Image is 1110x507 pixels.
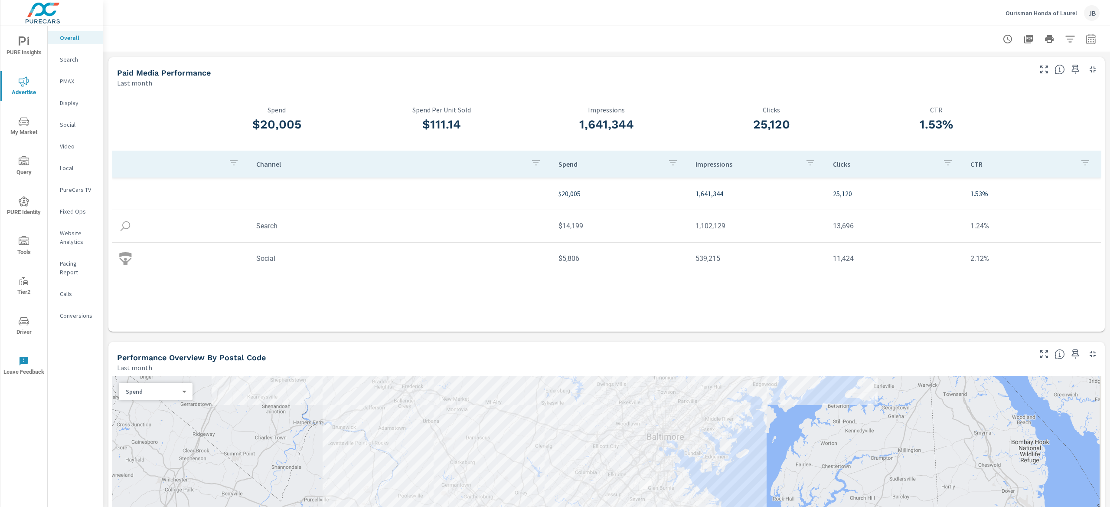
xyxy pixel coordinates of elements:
[970,188,1094,199] p: 1.53%
[194,106,359,114] p: Spend
[117,353,266,362] h5: Performance Overview By Postal Code
[1082,30,1100,48] button: Select Date Range
[60,55,96,64] p: Search
[60,290,96,298] p: Calls
[0,26,47,385] div: nav menu
[963,215,1101,237] td: 1.24%
[60,311,96,320] p: Conversions
[117,78,152,88] p: Last month
[60,77,96,86] p: PMAX
[552,215,689,237] td: $14,199
[48,161,103,174] div: Local
[60,99,96,107] p: Display
[3,316,45,337] span: Driver
[119,220,132,233] img: icon-search.svg
[1006,9,1077,17] p: Ourisman Honda of Laurel
[117,362,152,373] p: Last month
[1054,64,1065,75] span: Understand performance metrics over the selected time range.
[48,118,103,131] div: Social
[60,185,96,194] p: PureCars TV
[48,75,103,88] div: PMAX
[48,53,103,66] div: Search
[970,160,1073,168] p: CTR
[3,76,45,98] span: Advertise
[194,117,359,132] h3: $20,005
[117,68,211,77] h5: Paid Media Performance
[3,156,45,178] span: Query
[689,117,854,132] h3: 25,120
[524,106,689,114] p: Impressions
[854,106,1019,114] p: CTR
[3,196,45,217] span: PURE Identity
[826,247,963,270] td: 11,424
[60,164,96,172] p: Local
[1086,63,1100,76] button: Minimize Widget
[60,142,96,151] p: Video
[60,33,96,42] p: Overall
[3,116,45,138] span: My Market
[689,215,826,237] td: 1,102,129
[48,183,103,196] div: PureCars TV
[48,96,103,109] div: Display
[3,276,45,297] span: Tier2
[48,140,103,153] div: Video
[48,227,103,248] div: Website Analytics
[119,252,132,265] img: icon-social.svg
[826,215,963,237] td: 13,696
[695,188,819,199] p: 1,641,344
[558,188,682,199] p: $20,005
[249,215,552,237] td: Search
[3,236,45,257] span: Tools
[689,106,854,114] p: Clicks
[48,205,103,218] div: Fixed Ops
[359,117,524,132] h3: $111.14
[48,31,103,44] div: Overall
[963,247,1101,270] td: 2.12%
[1037,347,1051,361] button: Make Fullscreen
[854,117,1019,132] h3: 1.53%
[1020,30,1037,48] button: "Export Report to PDF"
[833,188,957,199] p: 25,120
[552,247,689,270] td: $5,806
[1061,30,1079,48] button: Apply Filters
[689,247,826,270] td: 539,215
[1084,5,1100,21] div: JB
[3,356,45,377] span: Leave Feedback
[60,229,96,246] p: Website Analytics
[119,388,186,396] div: Spend
[60,120,96,129] p: Social
[126,388,179,395] p: Spend
[359,106,524,114] p: Spend Per Unit Sold
[1041,30,1058,48] button: Print Report
[1068,63,1082,76] span: Save this to your personalized report
[48,309,103,322] div: Conversions
[60,259,96,277] p: Pacing Report
[695,160,798,168] p: Impressions
[48,257,103,279] div: Pacing Report
[60,207,96,216] p: Fixed Ops
[48,287,103,300] div: Calls
[558,160,661,168] p: Spend
[256,160,524,168] p: Channel
[1086,347,1100,361] button: Minimize Widget
[524,117,689,132] h3: 1,641,344
[3,36,45,58] span: PURE Insights
[833,160,936,168] p: Clicks
[1068,347,1082,361] span: Save this to your personalized report
[1037,63,1051,76] button: Make Fullscreen
[249,247,552,270] td: Social
[1054,349,1065,359] span: Understand performance data by postal code. Individual postal codes can be selected and expanded ...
